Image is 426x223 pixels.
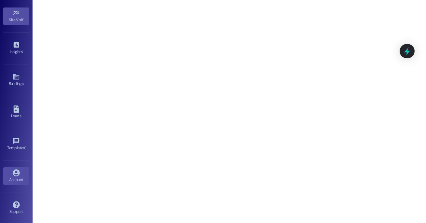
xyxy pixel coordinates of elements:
[3,135,29,153] a: Templates •
[3,39,29,57] a: Insights •
[3,199,29,217] a: Support
[23,17,24,21] span: •
[3,71,29,89] a: Buildings
[3,104,29,121] a: Leads
[3,167,29,185] a: Account
[22,49,23,53] span: •
[25,145,26,149] span: •
[3,7,29,25] a: Site Visit •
